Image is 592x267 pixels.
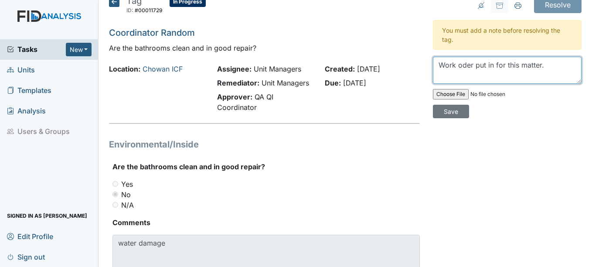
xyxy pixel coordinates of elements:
strong: Assignee: [217,65,252,73]
span: [DATE] [343,79,366,87]
span: Unit Managers [262,79,309,87]
span: Unit Managers [254,65,301,73]
input: Yes [112,181,118,187]
span: [DATE] [357,65,380,73]
h1: Environmental/Inside [109,138,419,151]
span: Signed in as [PERSON_NAME] [7,209,87,222]
label: N/A [121,200,134,210]
p: Are the bathrooms clean and in good repair? [109,43,419,53]
span: ID: [126,7,133,14]
span: Templates [7,84,51,97]
span: Edit Profile [7,229,53,243]
strong: Created: [325,65,355,73]
span: #00011729 [135,7,163,14]
input: No [112,192,118,197]
strong: Remediator: [217,79,259,87]
strong: Due: [325,79,341,87]
span: Units [7,63,35,77]
span: Sign out [7,250,45,264]
label: No [121,189,131,200]
span: Analysis [7,104,46,118]
div: You must add a note before resolving the tag. [433,20,582,50]
strong: Location: [109,65,140,73]
input: N/A [112,202,118,208]
input: Save [433,105,469,118]
a: Tasks [7,44,66,55]
label: Yes [121,179,133,189]
strong: Comments [112,217,419,228]
a: Chowan ICF [143,65,183,73]
button: New [66,43,92,56]
strong: Approver: [217,92,252,101]
a: Coordinator Random [109,27,195,38]
label: Are the bathrooms clean and in good repair? [112,161,265,172]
